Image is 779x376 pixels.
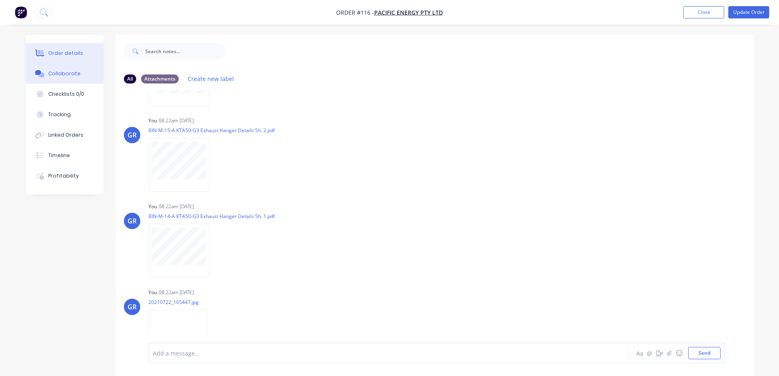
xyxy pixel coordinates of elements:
div: GR [128,216,137,226]
button: Linked Orders [26,125,103,145]
div: Tracking [48,111,71,118]
img: Factory [15,6,27,18]
div: 08:22am [DATE] [159,289,194,296]
p: BIN-M-15-A KTA50-G3 Exhaust Hanger Details Sh. 2.pdf [148,127,275,134]
p: BIN-M-14-A KTA50-G3 Exhaust Hanger Details Sh. 1.pdf [148,213,275,220]
p: 20210722_165447.jpg [148,299,216,306]
span: Order #116 - [336,9,374,16]
button: Aa [635,348,645,358]
button: Checklists 0/0 [26,84,103,104]
button: Profitability [26,166,103,186]
div: Linked Orders [48,131,83,139]
div: GR [128,130,137,140]
div: You [148,289,157,296]
button: @ [645,348,655,358]
div: 08:22am [DATE] [159,203,194,210]
div: Timeline [48,152,70,159]
button: Send [688,347,721,359]
button: Create new label [184,73,238,84]
div: Profitability [48,172,79,180]
div: You [148,117,157,124]
div: GR [128,302,137,312]
button: Close [683,6,724,18]
div: All [124,74,136,83]
div: You [148,203,157,210]
input: Search notes... [145,43,226,59]
button: Tracking [26,104,103,125]
button: ☺ [674,348,684,358]
div: Order details [48,50,83,57]
div: 08:22am [DATE] [159,117,194,124]
div: Collaborate [48,70,81,77]
button: Timeline [26,145,103,166]
button: Update Order [728,6,769,18]
button: Order details [26,43,103,63]
div: Checklists 0/0 [48,90,84,98]
div: Attachments [141,74,179,83]
button: Collaborate [26,63,103,84]
a: Pacific Energy Pty Ltd [374,9,443,16]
